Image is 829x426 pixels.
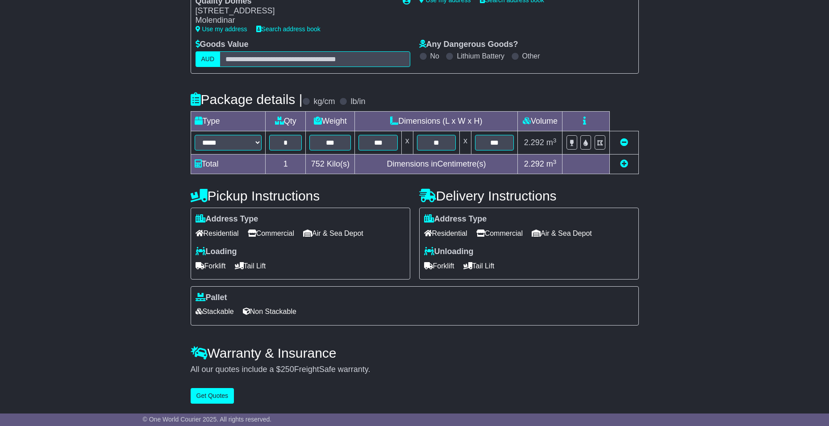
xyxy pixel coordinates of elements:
[553,137,557,144] sup: 3
[196,226,239,240] span: Residential
[350,97,365,107] label: lb/in
[248,226,294,240] span: Commercial
[546,159,557,168] span: m
[546,138,557,147] span: m
[306,112,355,131] td: Weight
[524,159,544,168] span: 2.292
[522,52,540,60] label: Other
[196,6,394,16] div: [STREET_ADDRESS]
[191,365,639,375] div: All our quotes include a $ FreightSafe warranty.
[355,112,518,131] td: Dimensions (L x W x H)
[235,259,266,273] span: Tail Lift
[266,155,306,174] td: 1
[419,40,518,50] label: Any Dangerous Goods?
[256,25,321,33] a: Search address book
[424,226,467,240] span: Residential
[191,92,303,107] h4: Package details |
[518,112,562,131] td: Volume
[311,159,325,168] span: 752
[196,40,249,50] label: Goods Value
[191,188,410,203] h4: Pickup Instructions
[620,159,628,168] a: Add new item
[524,138,544,147] span: 2.292
[191,155,266,174] td: Total
[424,247,474,257] label: Unloading
[532,226,592,240] span: Air & Sea Depot
[401,131,413,155] td: x
[191,388,234,404] button: Get Quotes
[303,226,363,240] span: Air & Sea Depot
[243,305,296,318] span: Non Stackable
[460,131,471,155] td: x
[196,25,247,33] a: Use my address
[306,155,355,174] td: Kilo(s)
[191,112,266,131] td: Type
[196,247,237,257] label: Loading
[620,138,628,147] a: Remove this item
[196,51,221,67] label: AUD
[457,52,504,60] label: Lithium Battery
[266,112,306,131] td: Qty
[430,52,439,60] label: No
[424,259,454,273] span: Forklift
[281,365,294,374] span: 250
[553,159,557,165] sup: 3
[419,188,639,203] h4: Delivery Instructions
[476,226,523,240] span: Commercial
[143,416,272,423] span: © One World Courier 2025. All rights reserved.
[196,293,227,303] label: Pallet
[424,214,487,224] label: Address Type
[313,97,335,107] label: kg/cm
[196,214,258,224] label: Address Type
[463,259,495,273] span: Tail Lift
[191,346,639,360] h4: Warranty & Insurance
[196,16,394,25] div: Molendinar
[196,259,226,273] span: Forklift
[196,305,234,318] span: Stackable
[355,155,518,174] td: Dimensions in Centimetre(s)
